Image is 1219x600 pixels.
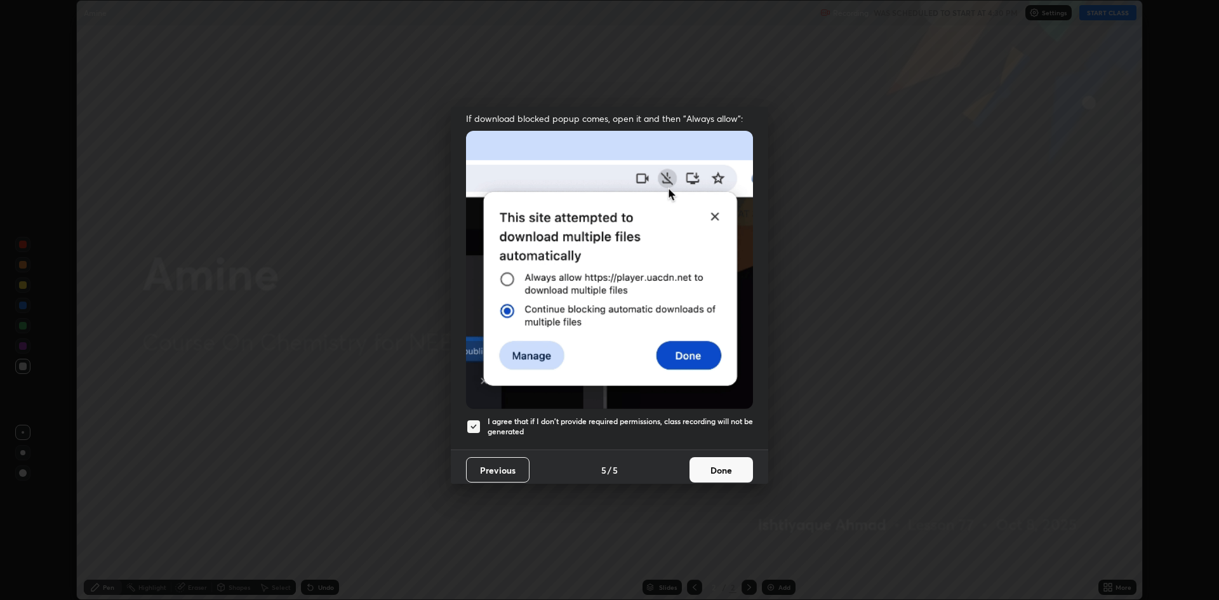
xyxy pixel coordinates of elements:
button: Previous [466,457,530,483]
h5: I agree that if I don't provide required permissions, class recording will not be generated [488,417,753,436]
h4: / [608,463,611,477]
img: downloads-permission-blocked.gif [466,131,753,408]
h4: 5 [613,463,618,477]
span: If download blocked popup comes, open it and then "Always allow": [466,112,753,124]
h4: 5 [601,463,606,477]
button: Done [689,457,753,483]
